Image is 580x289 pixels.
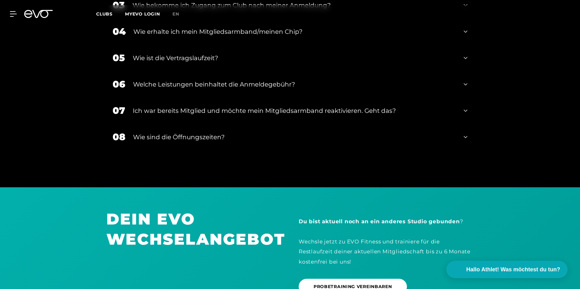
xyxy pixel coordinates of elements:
div: Ich war bereits Mitglied und möchte mein Mitgliedsarmband reaktivieren. Geht das? [133,106,456,115]
button: Hallo Athlet! Was möchtest du tun? [446,261,568,278]
div: Wie sind die Öffnungszeiten? [133,132,456,142]
a: en [172,11,187,18]
h1: DEIN EVO WECHSELANGEBOT [106,209,281,249]
div: 06 [113,77,125,91]
div: Welche Leistungen beinhaltet die Anmeldegebühr? [133,80,456,89]
a: Clubs [96,11,125,17]
div: 05 [113,51,125,65]
div: Wie erhalte ich mein Mitgliedsarmband/meinen Chip? [133,27,456,36]
span: Hallo Athlet! Was möchtest du tun? [466,265,560,274]
span: Clubs [96,11,113,17]
a: MYEVO LOGIN [125,11,160,17]
div: 04 [113,24,126,38]
strong: Du bist aktuell noch an ein anderes Studio gebunden [299,218,460,225]
span: en [172,11,179,17]
div: 07 [113,104,125,118]
div: 08 [113,130,125,144]
div: ? Wechsle jetzt zu EVO Fitness und trainiere für die Restlaufzeit deiner aktuellen Mitgliedschaft... [299,216,474,266]
div: Wie ist die Vertragslaufzeit? [133,53,456,63]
